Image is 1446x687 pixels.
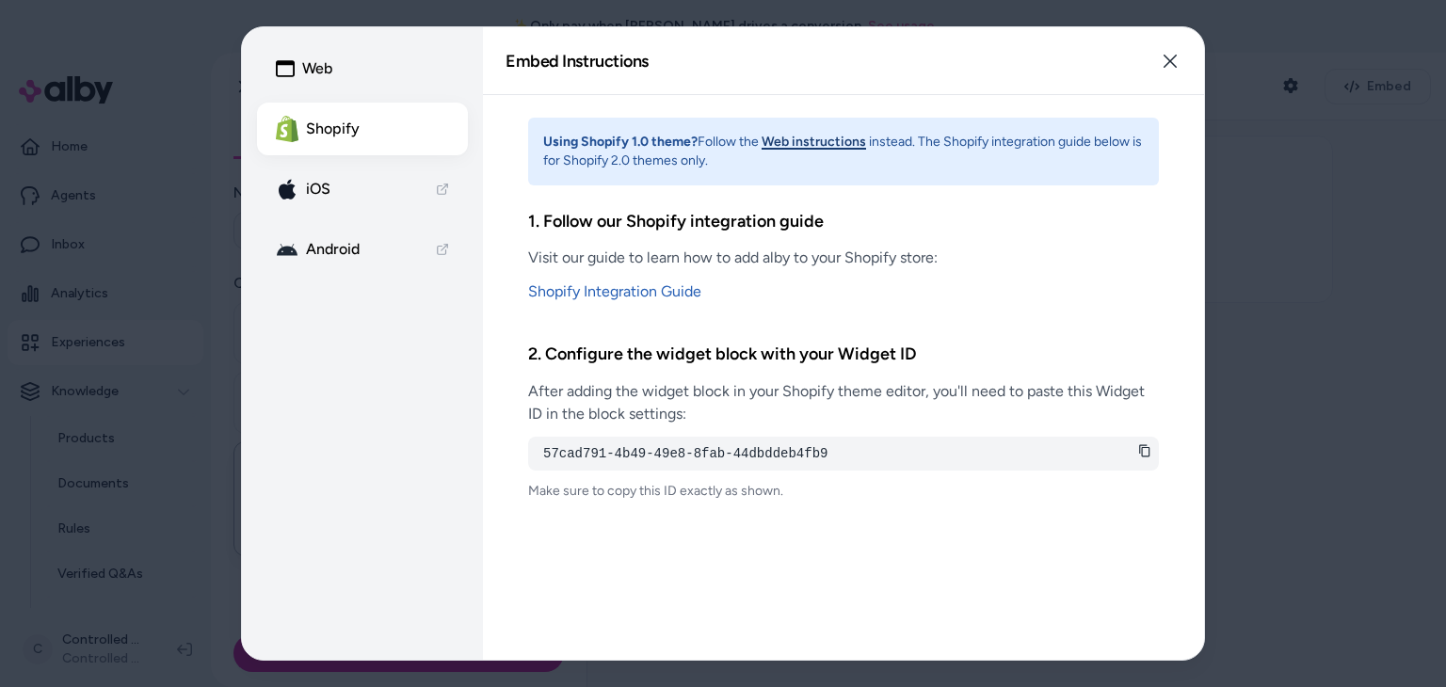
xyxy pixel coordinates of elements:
pre: 57cad791-4b49-49e8-8fab-44dbddeb4fb9 [543,444,1144,463]
img: apple-icon [276,178,298,200]
button: Shopify [257,103,468,155]
h3: 2. Configure the widget block with your Widget ID [528,341,1159,368]
strong: Using Shopify 1.0 theme? [543,134,698,150]
p: Follow the instead. The Shopify integration guide below is for Shopify 2.0 themes only. [543,133,1144,170]
a: Shopify Integration Guide [528,280,1159,303]
p: Make sure to copy this ID exactly as shown. [528,482,1159,501]
img: Shopify Logo [276,116,298,141]
div: iOS [276,178,330,200]
div: Android [276,238,360,261]
h3: 1. Follow our Shopify integration guide [528,208,1159,235]
button: Web [257,42,468,95]
button: Web instructions [762,133,866,152]
a: apple-icon iOS [257,163,468,216]
a: android Android [257,223,468,276]
p: After adding the widget block in your Shopify theme editor, you'll need to paste this Widget ID i... [528,380,1159,425]
h2: Embed Instructions [506,53,649,70]
img: android [276,238,298,261]
p: Visit our guide to learn how to add alby to your Shopify store: [528,247,1159,269]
